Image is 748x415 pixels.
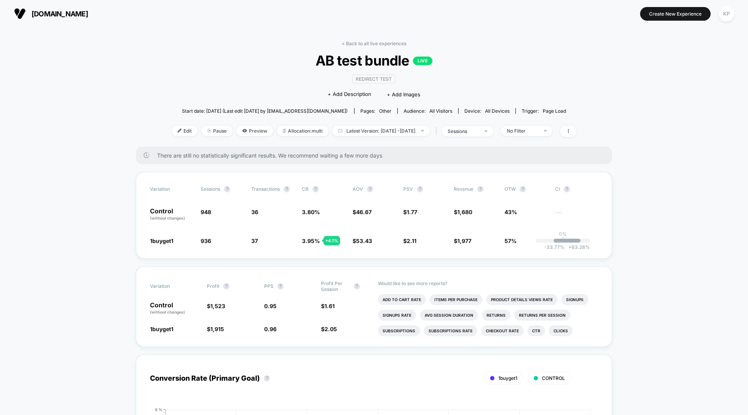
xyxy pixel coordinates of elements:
span: 2.05 [325,326,337,332]
img: end [485,130,487,132]
button: ? [367,186,373,192]
span: other [379,108,392,114]
span: 2.11 [407,238,416,244]
button: ? [312,186,319,192]
li: Returns [482,310,510,321]
li: Subscriptions [378,325,420,336]
button: ? [520,186,526,192]
img: end [207,129,211,133]
li: Checkout Rate [481,325,524,336]
span: $ [454,238,471,244]
span: $ [321,303,335,309]
span: 936 [201,238,211,244]
span: 0.95 [264,303,277,309]
span: all devices [485,108,510,114]
span: PPS [264,283,273,289]
img: edit [178,129,182,133]
div: No Filter [507,128,538,134]
span: Preview [236,126,273,136]
span: $ [321,326,337,332]
span: [DOMAIN_NAME] [32,10,88,18]
div: sessions [448,128,479,134]
span: Redirect Test [352,74,395,83]
span: + [568,244,572,250]
span: OTW [505,186,547,192]
button: ? [564,186,570,192]
span: 1buyget1 [150,238,173,244]
li: Add To Cart Rate [378,294,426,305]
li: Clicks [549,325,573,336]
span: 3.80 % [302,209,320,215]
img: end [421,130,424,131]
span: 1,915 [210,326,224,332]
div: Trigger: [522,108,566,114]
span: Profit [207,283,219,289]
button: ? [223,283,229,289]
li: Items Per Purchase [430,294,482,305]
span: | [434,126,442,137]
span: 36 [251,209,258,215]
span: AOV [353,186,363,192]
span: Edit [172,126,198,136]
span: 57% [505,238,517,244]
a: < Back to all live experiences [342,41,406,46]
button: ? [264,375,270,381]
span: Allocation: multi [277,126,328,136]
span: 3.95 % [302,238,320,244]
span: AB test bundle [192,52,556,69]
span: (without changes) [150,310,185,314]
span: Start date: [DATE] (Last edit [DATE] by [EMAIL_ADDRESS][DOMAIN_NAME]) [182,108,348,114]
li: Avg Session Duration [420,310,478,321]
span: $ [353,238,372,244]
span: $ [207,303,225,309]
button: KP [716,6,736,22]
span: + Add Images [387,91,420,98]
img: end [544,130,547,131]
li: Returns Per Session [514,310,570,321]
li: Subscriptions Rate [424,325,477,336]
span: $ [403,209,417,215]
p: 0% [559,231,567,237]
span: Profit Per Session [321,280,350,292]
span: 1buyget1 [150,326,173,332]
li: Ctr [527,325,545,336]
button: ? [277,283,284,289]
span: Revenue [454,186,473,192]
span: 1,680 [457,209,472,215]
div: Audience: [404,108,452,114]
button: ? [224,186,230,192]
div: Pages: [360,108,392,114]
li: Signups [561,294,588,305]
span: CR [302,186,309,192]
span: CONTROL [542,375,565,381]
span: There are still no statistically significant results. We recommend waiting a few more days [157,152,596,159]
span: $ [403,238,416,244]
span: 37 [251,238,258,244]
span: Transactions [251,186,280,192]
span: 53.43 [356,238,372,244]
span: --- [555,210,598,221]
span: -33.77 % [544,244,565,250]
span: $ [207,326,224,332]
button: Create New Experience [640,7,711,21]
span: 1buyget1 [498,375,517,381]
p: Control [150,208,193,221]
span: + Add Description [328,90,371,98]
span: 1.77 [407,209,417,215]
button: ? [417,186,423,192]
img: rebalance [283,129,286,133]
span: $ [454,209,472,215]
div: KP [719,6,734,21]
p: LIVE [413,57,432,65]
span: Sessions [201,186,220,192]
li: Signups Rate [378,310,416,321]
tspan: 8 % [155,407,162,412]
span: Variation [150,186,193,192]
button: [DOMAIN_NAME] [12,7,90,20]
button: ? [284,186,290,192]
span: 43% [505,209,517,215]
span: Latest Version: [DATE] - [DATE] [332,126,430,136]
span: 63.28 % [565,244,590,250]
img: calendar [338,129,342,133]
span: Variation [150,280,193,292]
